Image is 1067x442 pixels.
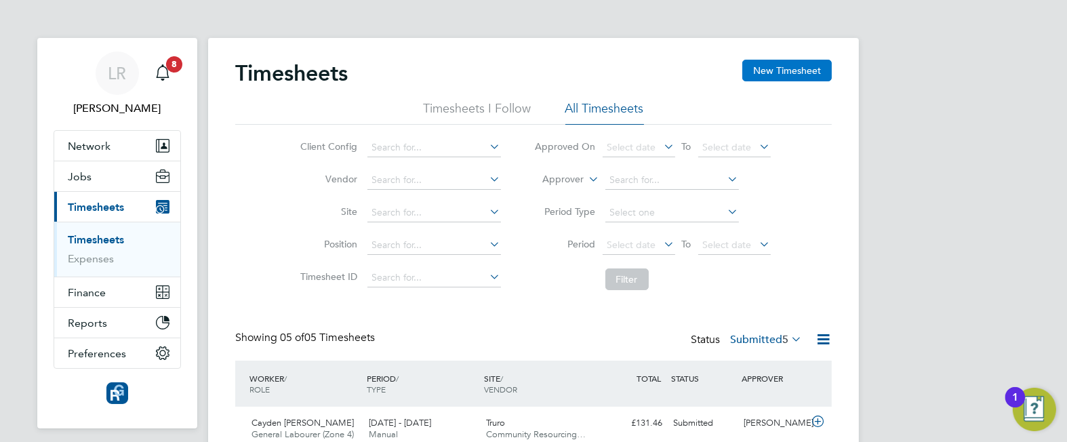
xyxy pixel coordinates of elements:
span: VENDOR [484,384,517,395]
input: Search for... [605,171,739,190]
span: 05 of [280,331,304,344]
button: New Timesheet [742,60,832,81]
label: Site [297,205,358,218]
a: Expenses [68,252,114,265]
span: General Labourer (Zone 4) [251,428,354,440]
span: To [678,138,696,155]
img: resourcinggroup-logo-retina.png [106,382,128,404]
button: Filter [605,268,649,290]
span: / [500,373,503,384]
button: Jobs [54,161,180,191]
span: TOTAL [637,373,661,384]
span: ROLE [249,384,270,395]
span: 5 [782,333,788,346]
label: Timesheet ID [297,270,358,283]
span: Leanne Rayner [54,100,181,117]
div: Showing [235,331,378,345]
span: Network [68,140,110,153]
span: Community Resourcing… [486,428,586,440]
a: LR[PERSON_NAME] [54,52,181,117]
label: Period [535,238,596,250]
input: Search for... [367,268,501,287]
div: STATUS [668,366,738,390]
button: Reports [54,308,180,338]
label: Submitted [730,333,802,346]
input: Select one [605,203,739,222]
span: Truro [486,417,505,428]
span: Select date [703,141,752,153]
span: 8 [166,56,182,73]
div: WORKER [246,366,363,401]
span: [DATE] - [DATE] [369,417,431,428]
span: To [678,235,696,253]
div: [PERSON_NAME] [738,412,809,435]
span: Cayden [PERSON_NAME] [251,417,354,428]
div: 1 [1012,397,1018,415]
span: Manual [369,428,398,440]
span: Timesheets [68,201,124,214]
div: APPROVER [738,366,809,390]
div: £131.46 [597,412,668,435]
li: All Timesheets [565,100,644,125]
span: LR [108,64,127,82]
nav: Main navigation [37,38,197,428]
label: Client Config [297,140,358,153]
button: Timesheets [54,192,180,222]
a: Go to home page [54,382,181,404]
label: Approver [523,173,584,186]
button: Finance [54,277,180,307]
span: Preferences [68,347,126,360]
span: Select date [607,239,656,251]
input: Search for... [367,203,501,222]
h2: Timesheets [235,60,348,87]
label: Period Type [535,205,596,218]
a: 8 [149,52,176,95]
span: TYPE [367,384,386,395]
div: PERIOD [363,366,481,401]
span: 05 Timesheets [280,331,375,344]
span: Jobs [68,170,92,183]
button: Network [54,131,180,161]
a: Timesheets [68,233,124,246]
label: Position [297,238,358,250]
span: / [396,373,399,384]
span: / [284,373,287,384]
label: Vendor [297,173,358,185]
span: Finance [68,286,106,299]
button: Open Resource Center, 1 new notification [1013,388,1056,431]
input: Search for... [367,138,501,157]
input: Search for... [367,171,501,190]
div: Submitted [668,412,738,435]
input: Search for... [367,236,501,255]
span: Reports [68,317,107,329]
div: Status [691,331,805,350]
label: Approved On [535,140,596,153]
div: Timesheets [54,222,180,277]
span: Select date [703,239,752,251]
li: Timesheets I Follow [424,100,531,125]
button: Preferences [54,338,180,368]
span: Select date [607,141,656,153]
div: SITE [481,366,598,401]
